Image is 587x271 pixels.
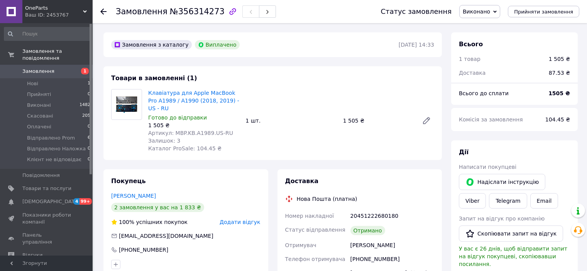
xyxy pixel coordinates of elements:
[514,9,573,15] span: Прийняти замовлення
[242,115,340,126] div: 1 шт.
[459,193,486,209] a: Viber
[459,215,545,222] span: Запит на відгук про компанію
[381,8,452,15] div: Статус замовлення
[111,177,146,185] span: Покупець
[148,114,207,121] span: Готово до відправки
[88,123,90,130] span: 0
[148,138,181,144] span: Залишок: 3
[82,113,90,120] span: 205
[116,7,167,16] span: Замовлення
[545,116,570,123] span: 104.45 ₴
[459,148,469,156] span: Дії
[111,74,197,82] span: Товари в замовленні (1)
[25,5,83,12] span: OneParts
[111,40,192,49] div: Замовлення з каталогу
[88,145,90,152] span: 0
[459,246,567,267] span: У вас є 26 днів, щоб відправити запит на відгук покупцеві, скопіювавши посилання.
[111,193,156,199] a: [PERSON_NAME]
[549,55,570,63] div: 1 505 ₴
[22,48,93,62] span: Замовлення та повідомлення
[119,219,134,225] span: 100%
[295,195,359,203] div: Нова Пошта (платна)
[459,116,523,123] span: Комісія за замовлення
[22,198,80,205] span: [DEMOGRAPHIC_DATA]
[27,91,51,98] span: Прийняті
[489,193,527,209] a: Telegram
[148,90,239,111] a: Клавіатура для Apple MacBook Pro A1989 / A1990 (2018, 2019) - US - RU
[285,213,334,219] span: Номер накладної
[118,246,169,254] div: [PHONE_NUMBER]
[4,27,91,41] input: Пошук
[419,113,434,128] a: Редагувати
[548,90,570,96] b: 1505 ₴
[81,68,89,74] span: 1
[22,172,60,179] span: Повідомлення
[285,242,316,248] span: Отримувач
[170,7,225,16] span: №356314273
[285,256,345,262] span: Телефон отримувача
[148,145,222,151] span: Каталог ProSale: 104.45 ₴
[285,227,345,233] span: Статус відправлення
[340,115,416,126] div: 1 505 ₴
[148,130,233,136] span: Артикул: MBP.KB.A1989.US-RU
[459,56,480,62] span: 1 товар
[544,64,575,81] div: 87.53 ₴
[27,156,81,163] span: Клієнт не відповідає
[22,212,71,226] span: Показники роботи компанії
[22,185,71,192] span: Товари та послуги
[88,80,90,87] span: 1
[349,252,436,266] div: [PHONE_NUMBER]
[463,8,490,15] span: Виконано
[27,80,38,87] span: Нові
[100,8,107,15] div: Повернутися назад
[27,113,53,120] span: Скасовані
[285,177,319,185] span: Доставка
[27,145,86,152] span: Відправлено Наложка
[459,90,509,96] span: Всього до сплати
[349,209,436,223] div: 20451222680180
[349,238,436,252] div: [PERSON_NAME]
[27,123,51,130] span: Оплачені
[530,193,558,209] button: Email
[459,174,545,190] button: Надіслати інструкцію
[27,135,75,141] span: Відправлено Prom
[27,102,51,109] span: Виконані
[22,252,42,259] span: Відгуки
[508,6,579,17] button: Прийняти замовлення
[195,40,240,49] div: Виплачено
[111,218,188,226] div: успішних покупок
[22,232,71,246] span: Панель управління
[112,96,142,113] img: Клавіатура для Apple MacBook Pro A1989 / A1990 (2018, 2019) - US - RU
[350,226,385,235] div: Отримано
[119,233,213,239] span: [EMAIL_ADDRESS][DOMAIN_NAME]
[88,135,90,141] span: 6
[399,42,434,48] time: [DATE] 14:33
[80,198,92,205] span: 99+
[25,12,93,19] div: Ваш ID: 2453767
[459,226,563,242] button: Скопіювати запит на відгук
[148,121,239,129] div: 1 505 ₴
[220,219,260,225] span: Додати відгук
[111,203,204,212] div: 2 замовлення у вас на 1 833 ₴
[88,91,90,98] span: 0
[459,70,486,76] span: Доставка
[459,164,516,170] span: Написати покупцеві
[73,198,80,205] span: 4
[459,40,483,48] span: Всього
[22,68,54,75] span: Замовлення
[80,102,90,109] span: 1482
[88,156,90,163] span: 0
